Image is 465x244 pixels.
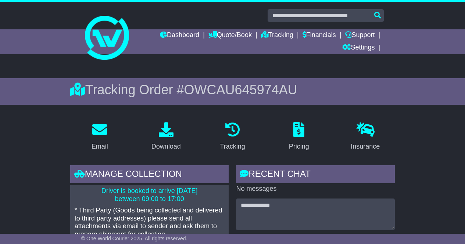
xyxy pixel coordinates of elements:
a: Pricing [284,120,314,154]
div: Pricing [289,142,309,152]
p: No messages [236,185,395,193]
div: Tracking [220,142,245,152]
a: Download [147,120,186,154]
a: Financials [303,29,336,42]
a: Insurance [346,120,384,154]
div: Manage collection [70,165,229,185]
a: Dashboard [160,29,199,42]
a: Settings [342,42,375,54]
div: Download [151,142,181,152]
a: Email [87,120,113,154]
p: * Third Party (Goods being collected and delivered to third party addresses) please send all atta... [75,207,225,238]
a: Support [345,29,375,42]
p: Driver is booked to arrive [DATE] between 09:00 to 17:00 [75,187,225,203]
div: Insurance [351,142,380,152]
span: OWCAU645974AU [184,82,297,97]
div: Email [92,142,108,152]
a: Quote/Book [208,29,252,42]
div: RECENT CHAT [236,165,395,185]
a: Tracking [261,29,293,42]
a: Tracking [215,120,250,154]
div: Tracking Order # [70,82,395,98]
span: © One World Courier 2025. All rights reserved. [81,236,187,241]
